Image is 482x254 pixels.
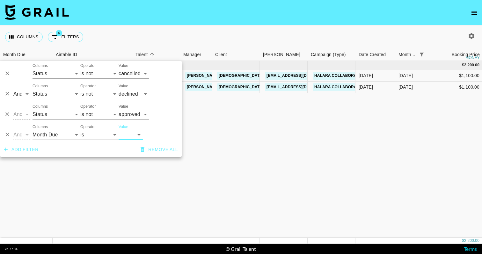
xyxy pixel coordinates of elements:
div: v 1.7.104 [5,247,18,251]
div: Oct '25 [398,72,413,79]
a: [PERSON_NAME][EMAIL_ADDRESS][DOMAIN_NAME] [185,83,289,91]
button: Add filter [1,144,41,156]
select: Logic operator [13,109,31,120]
div: Manager [180,48,212,61]
div: [PERSON_NAME] [263,48,300,61]
img: Grail Talent [5,4,69,20]
div: $ [462,238,464,243]
a: Halara collaboration [313,83,367,91]
button: Delete [3,89,12,98]
label: Operator [80,124,96,130]
a: [EMAIL_ADDRESS][DOMAIN_NAME] [265,72,336,80]
div: 1 active filter [417,50,426,59]
div: Month Due [3,48,26,61]
div: $ [462,62,464,68]
select: Logic operator [13,130,31,140]
button: open drawer [468,6,481,19]
label: Operator [80,63,96,69]
label: Value [119,83,128,89]
div: money [465,56,480,60]
div: Airtable ID [53,48,132,61]
label: Columns [33,124,48,130]
label: Operator [80,83,96,89]
div: Booking Price [452,48,480,61]
button: Sort [148,50,157,59]
div: Client [215,48,227,61]
div: 7/31/2025 [359,84,373,90]
div: Manager [183,48,201,61]
a: Halara collaboration [313,72,367,80]
div: Month Due [395,48,435,61]
div: © Grail Talent [226,246,256,252]
label: Value [119,124,128,130]
button: Sort [426,50,435,59]
div: Talent [135,48,148,61]
div: Campaign (Type) [308,48,355,61]
div: 2,200.00 [464,238,479,243]
a: [DEMOGRAPHIC_DATA] [217,72,265,80]
label: Columns [33,104,48,109]
div: 7/31/2025 [359,72,373,79]
label: Columns [33,83,48,89]
label: Value [119,63,128,69]
button: Select columns [5,32,43,42]
div: Talent [132,48,180,61]
div: Booker [260,48,308,61]
span: 4 [56,30,62,36]
button: Remove all [138,144,180,156]
button: Show filters [417,50,426,59]
div: Campaign (Type) [311,48,346,61]
div: Date Created [355,48,395,61]
a: [DEMOGRAPHIC_DATA] [217,83,265,91]
div: 2,200.00 [464,62,479,68]
a: Terms [464,246,477,252]
div: Airtable ID [56,48,77,61]
div: Oct '25 [398,84,413,90]
button: Delete [3,69,12,78]
label: Columns [33,63,48,69]
button: Delete [3,109,12,119]
div: Month Due [398,48,417,61]
div: Client [212,48,260,61]
label: Operator [80,104,96,109]
a: [EMAIL_ADDRESS][DOMAIN_NAME] [265,83,336,91]
button: Show filters [48,32,83,42]
div: Date Created [359,48,386,61]
a: [PERSON_NAME][EMAIL_ADDRESS][DOMAIN_NAME] [185,72,289,80]
label: Value [119,104,128,109]
button: Delete [3,130,12,139]
select: Logic operator [13,89,31,99]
